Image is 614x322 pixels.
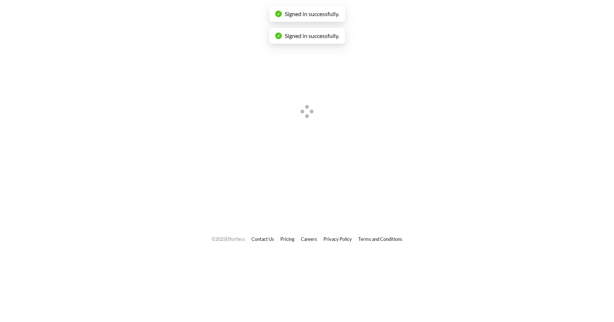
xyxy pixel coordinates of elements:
[301,236,317,242] a: Careers
[285,10,339,17] span: Signed in successfully.
[251,236,274,242] a: Contact Us
[285,32,339,39] span: Signed in successfully.
[275,11,282,17] span: check-circle
[275,33,282,39] span: check-circle
[323,236,352,242] a: Privacy Policy
[358,236,402,242] a: Terms and Conditions
[280,236,295,242] a: Pricing
[212,236,245,242] span: © 2025 Effortless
